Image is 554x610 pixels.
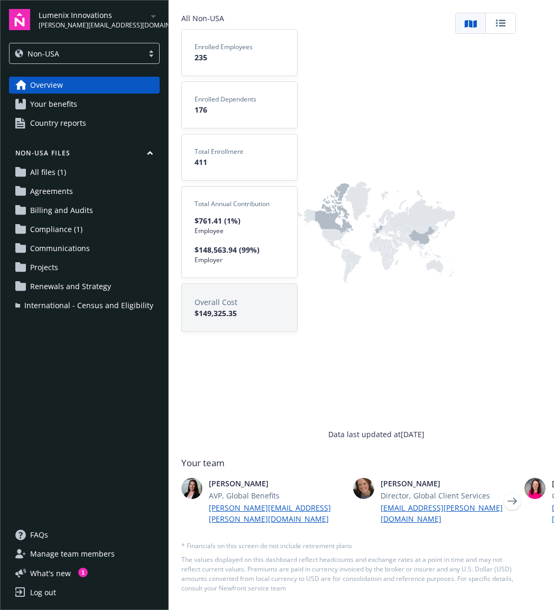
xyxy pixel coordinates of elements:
span: $761.41 (1%) [195,215,284,226]
span: 411 [195,156,284,168]
a: Compliance (1) [9,221,160,238]
span: 235 [195,52,284,63]
span: [PERSON_NAME][EMAIL_ADDRESS][DOMAIN_NAME] [39,21,147,30]
span: Projects [30,259,58,276]
span: Overall Cost [195,297,284,308]
button: Non-USA Files [9,149,160,162]
img: photo [181,478,202,499]
a: arrowDropDown [147,10,160,22]
span: All files (1) [30,164,66,181]
span: Enrolled Dependents [195,95,284,104]
a: Next [504,493,521,510]
a: Country reports [9,115,160,132]
span: $149,325.35 [195,308,284,319]
span: The values displayed on this dashboard reflect headcounts and exchange rates at a point in time a... [181,555,516,593]
a: Your benefits [9,96,160,113]
span: Employee [195,226,284,236]
span: Enrolled Employees [195,42,284,52]
span: Your team [181,457,516,469]
a: [EMAIL_ADDRESS][PERSON_NAME][DOMAIN_NAME] [381,502,516,524]
span: Data last updated at [DATE] [328,429,424,440]
span: AVP, Global Benefits [209,490,345,501]
span: [PERSON_NAME] [209,478,345,489]
span: Director, Global Client Services [381,490,516,501]
a: All files (1) [9,164,160,181]
a: Projects [9,259,160,276]
span: Billing and Audits [30,202,93,219]
span: 176 [195,104,284,115]
span: All Non-USA [181,13,298,24]
a: Renewals and Strategy [9,278,160,295]
a: FAQs [9,526,160,543]
span: $148,563.94 (99%) [195,244,284,255]
a: International - Census and Eligibility [9,297,160,314]
span: Total Annual Contribution [195,199,284,209]
a: Agreements [9,183,160,200]
a: [PERSON_NAME][EMAIL_ADDRESS][PERSON_NAME][DOMAIN_NAME] [209,502,345,524]
span: Lumenix Innovations [39,10,147,21]
button: What's new1 [9,568,88,579]
div: Log out [30,584,56,601]
a: Manage team members [9,546,160,562]
span: Manage team members [30,546,115,562]
span: Overview [30,77,63,94]
img: navigator-logo.svg [9,9,30,30]
a: Billing and Audits [9,202,160,219]
span: Total Enrollment [195,147,284,156]
button: Lumenix Innovations[PERSON_NAME][EMAIL_ADDRESS][DOMAIN_NAME]arrowDropDown [39,9,160,30]
span: Communications [30,240,90,257]
span: Non-USA [27,48,59,59]
img: photo [353,478,374,499]
a: Overview [9,77,160,94]
span: Your benefits [30,96,77,113]
span: * Financials on this screen do not include retirement plans [181,541,516,551]
a: Communications [9,240,160,257]
img: photo [524,478,546,499]
span: Non-USA [15,48,138,59]
span: Country reports [30,115,86,132]
span: What ' s new [30,568,71,579]
span: Agreements [30,183,73,200]
span: Renewals and Strategy [30,278,111,295]
span: FAQs [30,526,48,543]
div: 1 [78,568,88,577]
span: Compliance (1) [30,221,82,238]
span: International - Census and Eligibility [24,297,153,314]
span: Employer [195,255,284,265]
span: [PERSON_NAME] [381,478,516,489]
